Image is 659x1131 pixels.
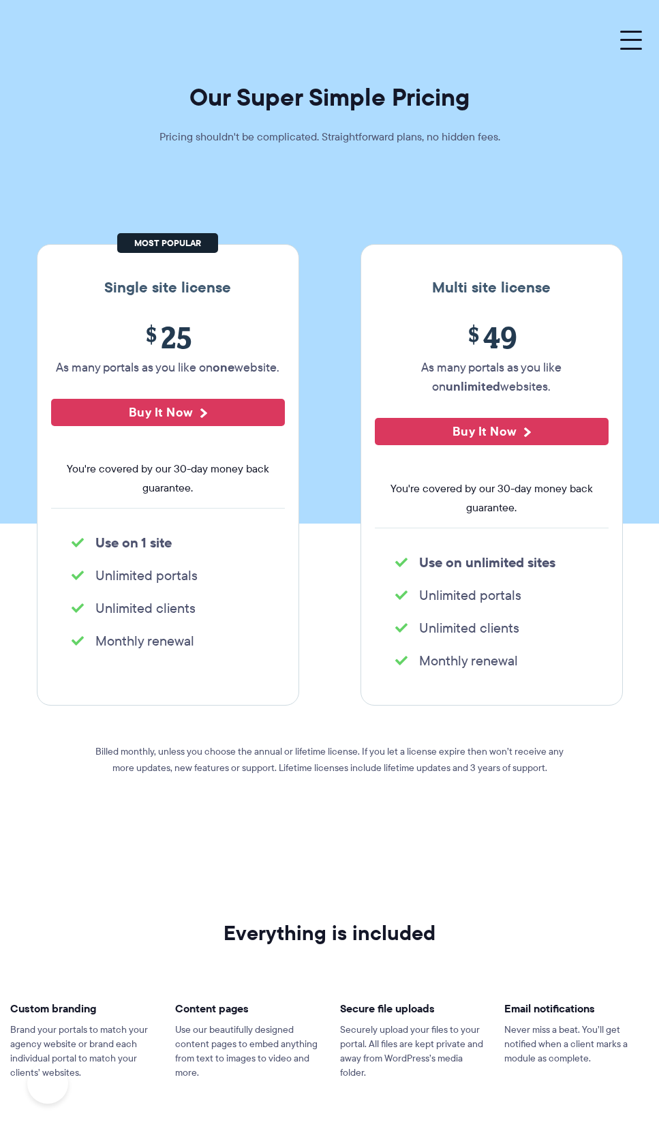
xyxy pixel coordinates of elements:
[10,922,649,944] h2: Everything is included
[375,279,609,297] h3: Multi site license
[10,82,649,112] h1: Our Super Simple Pricing
[51,320,285,355] span: 25
[419,552,555,573] strong: Use on unlimited sites
[175,1023,320,1080] p: Use our beautifully designed content pages to embed anything from text to images to video and more.
[72,566,264,585] li: Unlimited portals
[10,1001,155,1016] h4: Custom branding
[72,599,264,618] li: Unlimited clients
[340,969,358,988] img: Client Portal Icons
[375,479,609,517] span: You're covered by our 30-day money back guarantee.
[213,358,234,376] strong: one
[446,377,500,395] strong: unlimited
[51,399,285,426] button: Buy It Now
[504,1001,649,1016] h4: Email notifications
[175,1001,320,1016] h4: Content pages
[51,279,285,297] h3: Single site license
[27,1063,68,1104] iframe: Toggle Customer Support
[85,743,575,776] p: Billed monthly, unless you choose the annual or lifetime license. If you let a license expire the...
[395,586,588,605] li: Unlimited portals
[10,969,29,989] img: Client Portal Icons
[51,459,285,498] span: You're covered by our 30-day money back guarantee.
[72,631,264,650] li: Monthly renewal
[10,1023,155,1080] p: Brand your portals to match your agency website or brand each individual portal to match your cli...
[375,418,609,445] button: Buy It Now
[395,651,588,670] li: Monthly renewal
[95,532,172,553] strong: Use on 1 site
[175,969,194,989] img: Client Portal Icons
[504,969,523,989] img: Client Portal Icon
[375,320,609,355] span: 49
[375,358,609,396] p: As many portals as you like on websites.
[340,1001,485,1016] h4: Secure file uploads
[340,1023,485,1080] p: Securely upload your files to your portal. All files are kept private and away from WordPress’s m...
[51,358,285,377] p: As many portals as you like on website.
[125,130,534,145] p: Pricing shouldn't be complicated. Straightforward plans, no hidden fees.
[504,1023,649,1066] p: Never miss a beat. You’ll get notified when a client marks a module as complete.
[395,618,588,637] li: Unlimited clients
